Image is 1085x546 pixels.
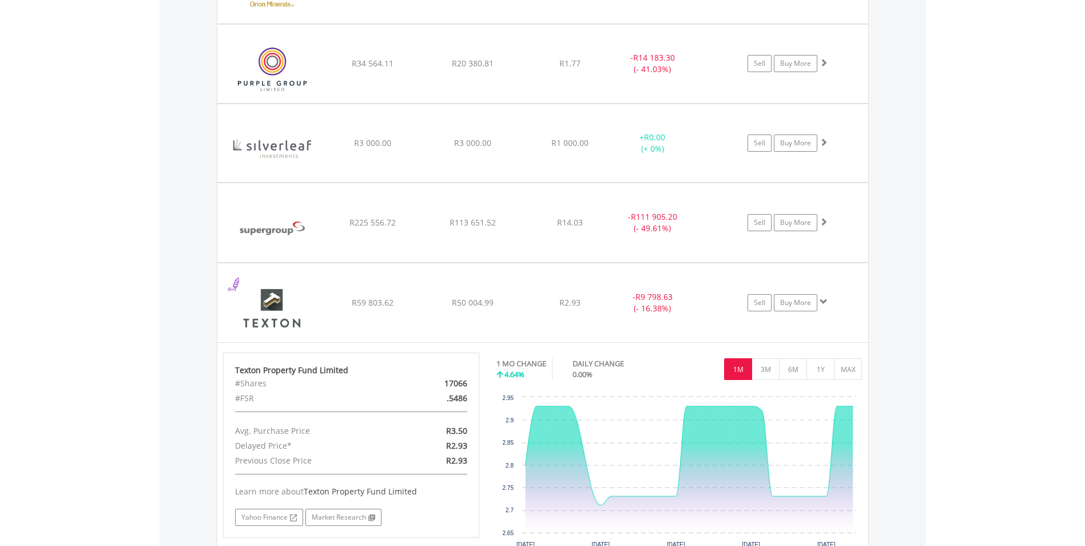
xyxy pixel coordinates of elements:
[235,509,303,526] a: Yahoo Finance
[779,358,807,380] button: 6M
[559,297,581,308] span: R2.93
[748,294,772,311] a: Sell
[774,55,817,72] a: Buy More
[305,509,381,526] a: Market Research
[504,369,524,379] span: 4.64%
[610,291,696,314] div: - (- 16.38%)
[226,376,393,391] div: #Shares
[352,58,394,69] span: R34 564.11
[502,485,514,491] text: 2.75
[502,395,514,401] text: 2.95
[392,391,475,406] div: .5486
[610,211,696,234] div: - (- 49.61%)
[223,278,321,339] img: EQU.ZA.TEX.png
[551,137,589,148] span: R1 000.00
[573,358,664,369] div: DAILY CHANGE
[506,507,514,513] text: 2.7
[226,424,393,438] div: Avg. Purchase Price
[573,369,593,379] span: 0.00%
[644,132,665,143] span: R0.00
[223,197,321,259] img: EQU.ZA.SPG.png
[496,358,546,369] div: 1 MO CHANGE
[806,358,834,380] button: 1Y
[633,52,675,63] span: R14 183.30
[392,376,475,391] div: 17066
[452,58,494,69] span: R20 380.81
[349,217,396,228] span: R225 556.72
[446,440,467,451] span: R2.93
[502,530,514,536] text: 2.65
[450,217,496,228] span: R113 651.52
[446,455,467,466] span: R2.93
[502,440,514,446] text: 2.85
[352,297,394,308] span: R59 803.62
[748,55,772,72] a: Sell
[834,358,862,380] button: MAX
[226,391,393,406] div: #FSR
[610,132,696,155] div: + (+ 0%)
[559,58,581,69] span: R1.77
[506,417,514,424] text: 2.9
[235,486,467,497] div: Learn more about
[635,291,673,302] span: R9 798.63
[226,453,393,468] div: Previous Close Price
[354,137,391,148] span: R3 000.00
[304,486,417,497] span: Texton Property Fund Limited
[631,211,677,222] span: R111 905.20
[454,137,491,148] span: R3 000.00
[774,294,817,311] a: Buy More
[235,365,467,376] div: Texton Property Fund Limited
[226,438,393,453] div: Delayed Price*
[724,358,752,380] button: 1M
[452,297,494,308] span: R50 004.99
[748,214,772,231] a: Sell
[748,134,772,152] a: Sell
[752,358,780,380] button: 3M
[506,462,514,469] text: 2.8
[774,214,817,231] a: Buy More
[557,217,583,228] span: R14.03
[774,134,817,152] a: Buy More
[446,425,467,436] span: R3.50
[223,39,321,100] img: EQU.ZA.PPE.png
[610,52,696,75] div: - (- 41.03%)
[223,118,321,180] img: EQU.ZA.SILVIL.png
